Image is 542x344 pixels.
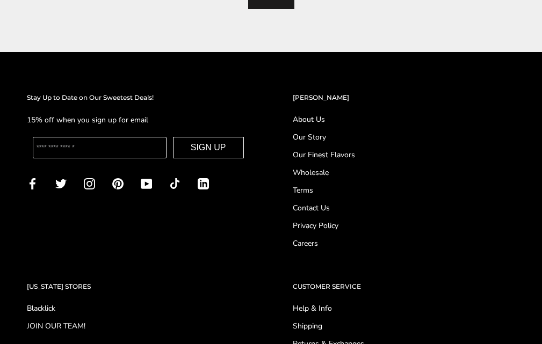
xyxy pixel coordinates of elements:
a: Facebook [27,177,38,189]
h2: Stay Up to Date on Our Sweetest Deals! [27,92,250,103]
a: LinkedIn [198,177,209,189]
button: SIGN UP [173,137,244,158]
a: Terms [293,185,516,196]
a: Wholesale [293,167,516,178]
h2: [PERSON_NAME] [293,92,516,103]
a: JOIN OUR TEAM! [27,320,250,332]
a: YouTube [141,177,152,189]
a: Shipping [293,320,516,332]
a: Twitter [55,177,67,189]
a: Careers [293,238,516,249]
h2: CUSTOMER SERVICE [293,281,516,292]
a: Help & Info [293,303,516,314]
a: Our Finest Flavors [293,149,516,160]
a: Privacy Policy [293,220,516,231]
a: Instagram [84,177,95,189]
p: 15% off when you sign up for email [27,114,250,126]
a: Pinterest [112,177,124,189]
input: Enter your email [33,137,167,158]
a: Our Story [293,131,516,143]
a: About Us [293,114,516,125]
h2: [US_STATE] STORES [27,281,250,292]
a: Blacklick [27,303,250,314]
a: TikTok [169,177,180,189]
a: Contact Us [293,202,516,214]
